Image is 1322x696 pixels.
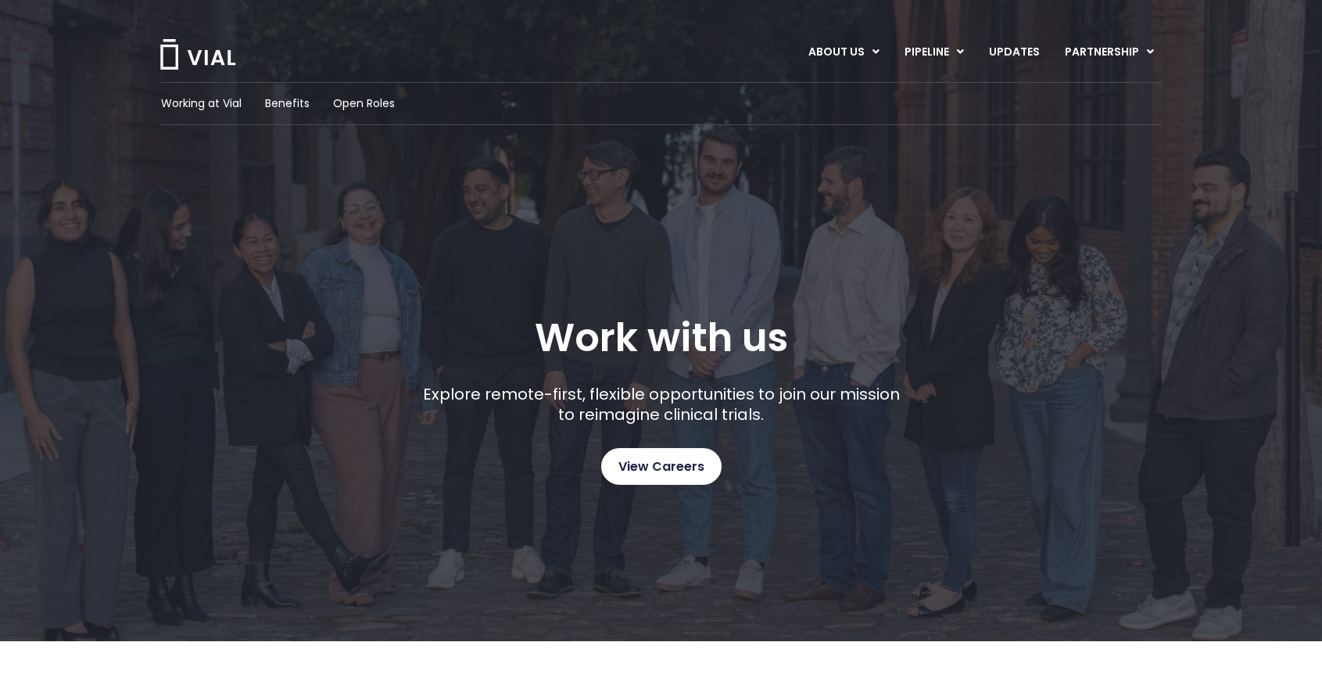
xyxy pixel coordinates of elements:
[976,39,1052,66] a: UPDATES
[601,448,722,485] a: View Careers
[333,95,395,112] a: Open Roles
[265,95,310,112] a: Benefits
[892,39,976,66] a: PIPELINEMenu Toggle
[618,457,704,477] span: View Careers
[159,39,237,70] img: Vial Logo
[796,39,891,66] a: ABOUT USMenu Toggle
[417,384,905,425] p: Explore remote-first, flexible opportunities to join our mission to reimagine clinical trials.
[1052,39,1166,66] a: PARTNERSHIPMenu Toggle
[535,315,788,361] h1: Work with us
[161,95,242,112] a: Working at Vial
